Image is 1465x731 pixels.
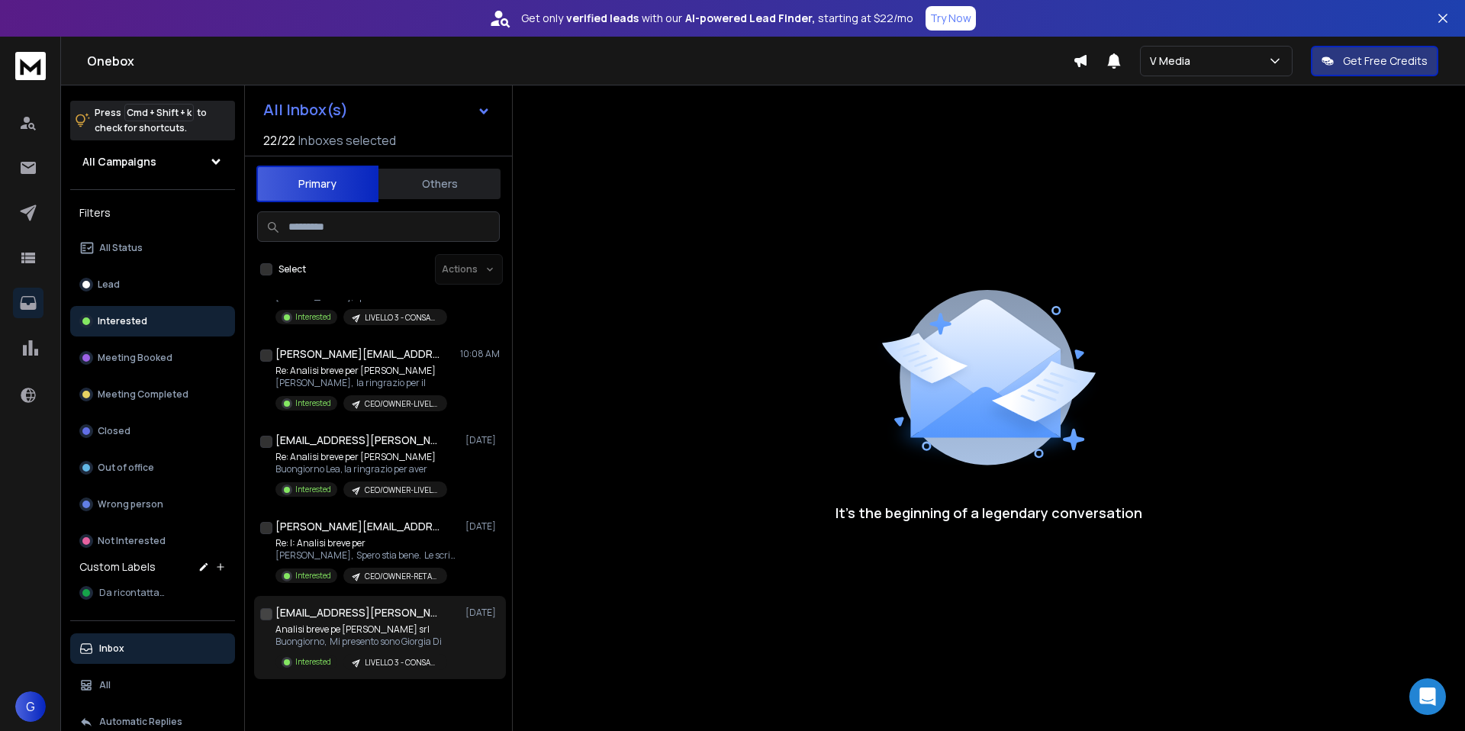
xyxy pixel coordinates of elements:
[70,379,235,410] button: Meeting Completed
[926,6,976,31] button: Try Now
[80,90,117,100] div: Dominio
[263,131,295,150] span: 22 / 22
[99,716,182,728] p: Automatic Replies
[70,202,235,224] h3: Filters
[295,656,331,668] p: Interested
[70,306,235,337] button: Interested
[99,642,124,655] p: Inbox
[153,89,166,101] img: tab_keywords_by_traffic_grey.svg
[275,623,447,636] p: Analisi breve pe [PERSON_NAME] srl
[98,535,166,547] p: Not Interested
[99,679,111,691] p: All
[275,519,443,534] h1: [PERSON_NAME][EMAIL_ADDRESS][DOMAIN_NAME]
[95,105,207,136] p: Press to check for shortcuts.
[365,485,438,496] p: CEO/OWNER-LIVELLO 3 - CONSAPEVOLE DEL PROBLEMA-PERSONALIZZAZIONI TARGET A-TEST 1
[24,40,37,52] img: website_grey.svg
[930,11,971,26] p: Try Now
[98,498,163,510] p: Wrong person
[275,463,447,475] p: Buongiorno Lea, la ringrazio per aver
[295,398,331,409] p: Interested
[70,578,235,608] button: Da ricontattare
[99,587,168,599] span: Da ricontattare
[521,11,913,26] p: Get only with our starting at $22/mo
[1409,678,1446,715] div: Open Intercom Messenger
[256,166,378,202] button: Primary
[566,11,639,26] strong: verified leads
[124,104,194,121] span: Cmd + Shift + k
[98,388,188,401] p: Meeting Completed
[1343,53,1428,69] p: Get Free Credits
[70,633,235,664] button: Inbox
[279,263,306,275] label: Select
[82,154,156,169] h1: All Campaigns
[70,233,235,263] button: All Status
[98,462,154,474] p: Out of office
[275,365,447,377] p: Re: Analisi breve per [PERSON_NAME]
[98,279,120,291] p: Lead
[263,102,348,118] h1: All Inbox(s)
[295,311,331,323] p: Interested
[298,131,396,150] h3: Inboxes selected
[295,484,331,495] p: Interested
[63,89,76,101] img: tab_domain_overview_orange.svg
[365,571,438,582] p: CEO/OWNER-RETARGETING EMAIL NON APERTE-LIVELLO 3 - CONSAPEVOLE DEL PROBLEMA -TARGET A -test 2 Copy
[70,489,235,520] button: Wrong person
[365,398,438,410] p: CEO/OWNER-LIVELLO 3 - CONSAPEVOLE DEL PROBLEMA-PERSONALIZZAZIONI TARGET A-TEST 1
[685,11,815,26] strong: AI-powered Lead Finder,
[1150,53,1196,69] p: V Media
[98,315,147,327] p: Interested
[365,657,438,668] p: LIVELLO 3 - CONSAPEVOLE DEL PROBLEMA test 2 Copy
[465,607,500,619] p: [DATE]
[40,40,112,52] div: Dominio: [URL]
[465,520,500,533] p: [DATE]
[378,167,501,201] button: Others
[98,425,130,437] p: Closed
[15,52,46,80] img: logo
[365,312,438,324] p: LIVELLO 3 - CONSAPEVOLE DEL PROBLEMA test 1
[295,570,331,581] p: Interested
[70,416,235,446] button: Closed
[70,147,235,177] button: All Campaigns
[24,24,37,37] img: logo_orange.svg
[70,452,235,483] button: Out of office
[465,434,500,446] p: [DATE]
[836,502,1142,523] p: It’s the beginning of a legendary conversation
[275,636,447,648] p: Buongiorno, Mi presento sono Giorgia Di
[98,352,172,364] p: Meeting Booked
[275,377,447,389] p: [PERSON_NAME], la ringrazio per il
[87,52,1073,70] h1: Onebox
[43,24,75,37] div: v 4.0.25
[79,559,156,575] h3: Custom Labels
[70,526,235,556] button: Not Interested
[99,242,143,254] p: All Status
[251,95,503,125] button: All Inbox(s)
[70,343,235,373] button: Meeting Booked
[1311,46,1438,76] button: Get Free Credits
[275,451,447,463] p: Re: Analisi breve per [PERSON_NAME]
[70,670,235,700] button: All
[275,433,443,448] h1: [EMAIL_ADDRESS][PERSON_NAME][DOMAIN_NAME]
[70,269,235,300] button: Lead
[275,346,443,362] h1: [PERSON_NAME][EMAIL_ADDRESS][DOMAIN_NAME]
[275,605,443,620] h1: [EMAIL_ADDRESS][PERSON_NAME][DOMAIN_NAME]
[15,691,46,722] button: G
[275,537,459,549] p: Re: I: Analisi breve per
[460,348,500,360] p: 10:08 AM
[275,549,459,562] p: [PERSON_NAME], Spero stia bene. Le scrivo
[170,90,253,100] div: Keyword (traffico)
